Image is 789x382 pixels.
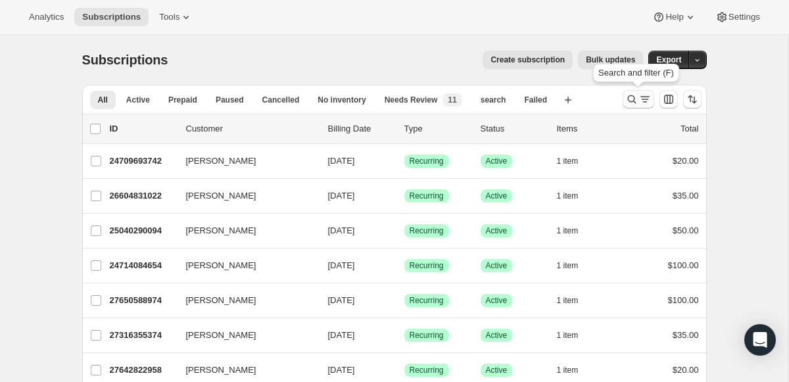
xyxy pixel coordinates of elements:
[524,95,547,105] span: Failed
[186,294,256,307] span: [PERSON_NAME]
[410,295,444,306] span: Recurring
[21,8,72,26] button: Analytics
[490,55,565,65] span: Create subscription
[557,152,593,170] button: 1 item
[186,224,256,237] span: [PERSON_NAME]
[110,259,176,272] p: 24714084654
[557,260,579,271] span: 1 item
[673,365,699,375] span: $20.00
[673,156,699,166] span: $20.00
[110,187,699,205] div: 26604831022[PERSON_NAME][DATE]SuccessRecurringSuccessActive1 item$35.00
[328,260,355,270] span: [DATE]
[410,330,444,341] span: Recurring
[683,90,702,108] button: Sort the results
[186,364,256,377] span: [PERSON_NAME]
[668,295,699,305] span: $100.00
[557,330,579,341] span: 1 item
[186,329,256,342] span: [PERSON_NAME]
[328,330,355,340] span: [DATE]
[74,8,149,26] button: Subscriptions
[557,365,579,375] span: 1 item
[656,55,681,65] span: Export
[557,361,593,379] button: 1 item
[110,291,699,310] div: 27650588974[PERSON_NAME][DATE]SuccessRecurringSuccessActive1 item$100.00
[385,95,438,105] span: Needs Review
[557,222,593,240] button: 1 item
[328,122,394,135] p: Billing Date
[557,291,593,310] button: 1 item
[110,152,699,170] div: 24709693742[PERSON_NAME][DATE]SuccessRecurringSuccessActive1 item$20.00
[729,12,760,22] span: Settings
[262,95,300,105] span: Cancelled
[486,330,508,341] span: Active
[486,191,508,201] span: Active
[486,260,508,271] span: Active
[448,95,456,105] span: 11
[486,156,508,166] span: Active
[98,95,108,105] span: All
[186,155,256,168] span: [PERSON_NAME]
[481,122,546,135] p: Status
[216,95,244,105] span: Paused
[404,122,470,135] div: Type
[178,185,310,206] button: [PERSON_NAME]
[110,294,176,307] p: 27650588974
[744,324,776,356] div: Open Intercom Messenger
[82,12,141,22] span: Subscriptions
[110,256,699,275] div: 24714084654[PERSON_NAME][DATE]SuccessRecurringSuccessActive1 item$100.00
[186,259,256,272] span: [PERSON_NAME]
[151,8,201,26] button: Tools
[557,326,593,345] button: 1 item
[328,226,355,235] span: [DATE]
[673,191,699,201] span: $35.00
[110,189,176,203] p: 26604831022
[486,365,508,375] span: Active
[410,226,444,236] span: Recurring
[110,361,699,379] div: 27642822958[PERSON_NAME][DATE]SuccessRecurringSuccessActive1 item$20.00
[558,91,579,109] button: Create new view
[586,55,635,65] span: Bulk updates
[110,364,176,377] p: 27642822958
[29,12,64,22] span: Analytics
[178,360,310,381] button: [PERSON_NAME]
[659,90,678,108] button: Customize table column order and visibility
[110,122,176,135] p: ID
[557,187,593,205] button: 1 item
[557,191,579,201] span: 1 item
[159,12,179,22] span: Tools
[578,51,643,69] button: Bulk updates
[110,122,699,135] div: IDCustomerBilling DateTypeStatusItemsTotal
[178,151,310,172] button: [PERSON_NAME]
[410,191,444,201] span: Recurring
[410,156,444,166] span: Recurring
[486,226,508,236] span: Active
[673,226,699,235] span: $50.00
[707,8,768,26] button: Settings
[168,95,197,105] span: Prepaid
[82,53,168,67] span: Subscriptions
[186,189,256,203] span: [PERSON_NAME]
[110,326,699,345] div: 27316355374[PERSON_NAME][DATE]SuccessRecurringSuccessActive1 item$35.00
[557,295,579,306] span: 1 item
[328,295,355,305] span: [DATE]
[110,222,699,240] div: 25040290094[PERSON_NAME][DATE]SuccessRecurringSuccessActive1 item$50.00
[318,95,366,105] span: No inventory
[668,260,699,270] span: $100.00
[328,191,355,201] span: [DATE]
[644,8,704,26] button: Help
[126,95,150,105] span: Active
[178,255,310,276] button: [PERSON_NAME]
[178,325,310,346] button: [PERSON_NAME]
[681,122,698,135] p: Total
[110,155,176,168] p: 24709693742
[110,329,176,342] p: 27316355374
[178,290,310,311] button: [PERSON_NAME]
[110,224,176,237] p: 25040290094
[410,260,444,271] span: Recurring
[557,256,593,275] button: 1 item
[623,90,654,108] button: Search and filter results
[557,226,579,236] span: 1 item
[557,122,623,135] div: Items
[557,156,579,166] span: 1 item
[328,365,355,375] span: [DATE]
